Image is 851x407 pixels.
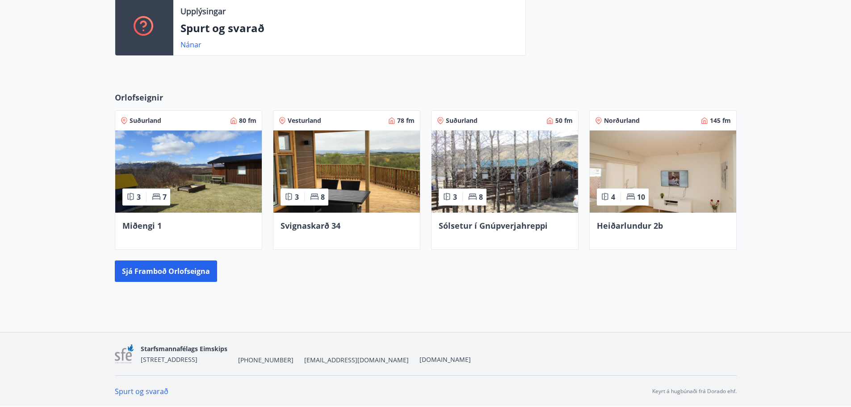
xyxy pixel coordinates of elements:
[295,192,299,202] span: 3
[439,220,548,231] span: Sólsetur í Gnúpverjahreppi
[115,344,134,364] img: 7sa1LslLnpN6OqSLT7MqncsxYNiZGdZT4Qcjshc2.png
[163,192,167,202] span: 7
[611,192,615,202] span: 4
[637,192,645,202] span: 10
[288,116,321,125] span: Vesturland
[590,130,736,213] img: Paella dish
[397,116,415,125] span: 78 fm
[115,130,262,213] img: Paella dish
[304,356,409,365] span: [EMAIL_ADDRESS][DOMAIN_NAME]
[239,116,256,125] span: 80 fm
[419,355,471,364] a: [DOMAIN_NAME]
[130,116,161,125] span: Suðurland
[180,40,201,50] a: Nánar
[115,260,217,282] button: Sjá framboð orlofseigna
[446,116,478,125] span: Suðurland
[479,192,483,202] span: 8
[122,220,162,231] span: Miðengi 1
[141,355,197,364] span: [STREET_ADDRESS]
[321,192,325,202] span: 8
[238,356,293,365] span: [PHONE_NUMBER]
[115,92,163,103] span: Orlofseignir
[141,344,227,353] span: Starfsmannafélags Eimskips
[180,21,518,36] p: Spurt og svarað
[137,192,141,202] span: 3
[281,220,340,231] span: Svignaskarð 34
[604,116,640,125] span: Norðurland
[710,116,731,125] span: 145 fm
[453,192,457,202] span: 3
[652,387,737,395] p: Keyrt á hugbúnaði frá Dorado ehf.
[273,130,420,213] img: Paella dish
[555,116,573,125] span: 50 fm
[597,220,663,231] span: Heiðarlundur 2b
[115,386,168,396] a: Spurt og svarað
[432,130,578,213] img: Paella dish
[180,5,226,17] p: Upplýsingar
